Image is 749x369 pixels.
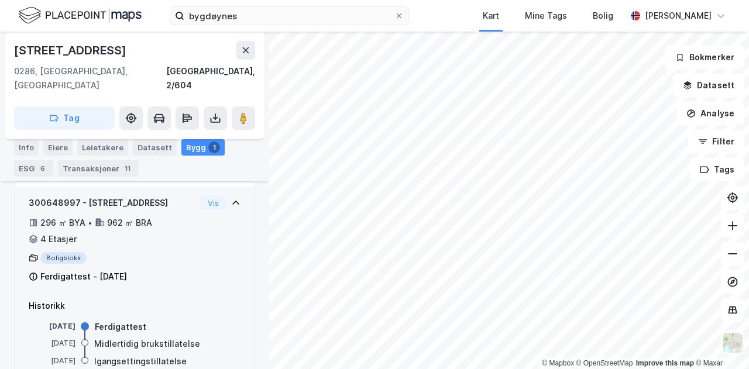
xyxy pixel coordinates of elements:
div: [STREET_ADDRESS] [14,41,129,60]
iframe: Chat Widget [690,313,749,369]
div: Bolig [593,9,613,23]
button: Tag [14,106,115,130]
button: Vis [200,196,226,210]
div: Kontrollprogram for chat [690,313,749,369]
div: Transaksjoner [58,160,138,177]
button: Datasett [673,74,744,97]
input: Søk på adresse, matrikkel, gårdeiere, leietakere eller personer [184,7,394,25]
a: Improve this map [636,359,694,367]
div: [DATE] [29,356,75,366]
div: 1 [208,142,220,153]
div: Igangsettingstillatelse [94,354,187,368]
div: Historikk [29,299,240,313]
div: Eiere [43,139,73,156]
div: 4 Etasjer [40,232,77,246]
div: 6 [37,163,49,174]
div: Bygg [181,139,225,156]
div: [GEOGRAPHIC_DATA], 2/604 [166,64,255,92]
div: 962 ㎡ BRA [107,216,152,230]
div: Ferdigattest [95,320,146,334]
div: 296 ㎡ BYA [40,216,85,230]
div: Mine Tags [525,9,567,23]
img: logo.f888ab2527a4732fd821a326f86c7f29.svg [19,5,142,26]
div: Kart [483,9,499,23]
div: Ferdigattest - [DATE] [40,270,127,284]
a: Mapbox [542,359,574,367]
div: • [88,218,92,227]
button: Bokmerker [665,46,744,69]
div: [DATE] [29,321,75,332]
div: Datasett [133,139,177,156]
div: 300648997 - [STREET_ADDRESS] [29,196,195,210]
button: Filter [688,130,744,153]
div: [PERSON_NAME] [645,9,712,23]
button: Analyse [676,102,744,125]
div: ESG [14,160,53,177]
a: OpenStreetMap [576,359,633,367]
div: 11 [122,163,133,174]
div: [DATE] [29,338,75,349]
div: Midlertidig brukstillatelse [94,337,200,351]
div: 0286, [GEOGRAPHIC_DATA], [GEOGRAPHIC_DATA] [14,64,166,92]
div: Info [14,139,39,156]
div: Leietakere [77,139,128,156]
button: Tags [690,158,744,181]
